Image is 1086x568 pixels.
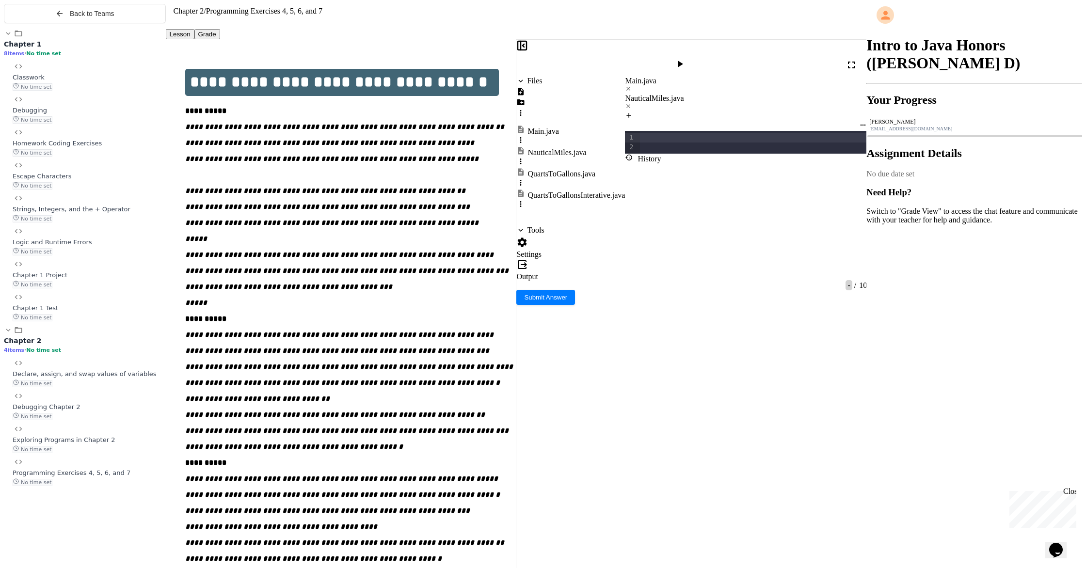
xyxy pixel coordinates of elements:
span: Chapter 2 [174,7,204,15]
div: Files [527,77,542,85]
span: No time set [13,116,52,124]
div: [EMAIL_ADDRESS][DOMAIN_NAME] [869,126,1079,131]
span: Programming Exercises 4, 5, 6, and 7 [206,7,322,15]
span: No time set [13,281,52,288]
span: No time set [13,446,52,453]
span: No time set [13,479,52,486]
div: [PERSON_NAME] [869,118,1079,126]
div: Settings [516,250,625,259]
span: / [854,281,856,289]
span: No time set [13,149,52,157]
span: Homework Coding Exercises [13,140,102,147]
span: Escape Characters [13,173,71,180]
span: 4 items [4,347,24,353]
div: Output [516,272,625,281]
span: Chapter 1 Test [13,304,58,312]
span: Chapter 1 Project [13,271,67,279]
span: Submit Answer [524,294,567,301]
span: No time set [26,50,61,57]
p: Switch to "Grade View" to access the chat feature and communicate with your teacher for help and ... [866,207,1082,224]
div: Main.java [527,127,559,136]
button: Lesson [166,29,194,39]
span: No time set [13,83,52,91]
div: Main.java [625,77,867,94]
div: No due date set [866,170,1082,178]
div: Tools [527,226,544,235]
span: Exploring Programs in Chapter 2 [13,436,115,443]
span: Classwork [13,74,45,81]
div: 2 [625,142,635,152]
div: NauticalMiles.java [625,94,867,111]
span: Back to Teams [70,10,114,17]
div: QuartsToGallons.java [527,170,595,178]
span: Chapter 2 [4,337,41,345]
iframe: chat widget [1006,487,1076,528]
span: No time set [13,248,52,255]
span: Strings, Integers, and the + Operator [13,205,130,213]
h1: Intro to Java Honors ([PERSON_NAME] D) [866,36,1082,72]
h2: Your Progress [866,94,1082,107]
span: No time set [13,182,52,189]
span: Debugging [13,107,47,114]
span: No time set [13,380,52,387]
div: Chat with us now!Close [4,4,67,62]
div: Main.java [625,77,867,85]
div: 1 [625,133,635,142]
span: • [24,50,26,57]
h3: Need Help? [866,187,1082,198]
span: No time set [13,413,52,420]
button: Grade [194,29,220,39]
span: 8 items [4,50,24,57]
h2: Assignment Details [866,147,1082,160]
iframe: chat widget [1045,529,1076,558]
div: NauticalMiles.java [527,148,586,157]
span: No time set [26,347,61,353]
div: NauticalMiles.java [625,94,867,103]
span: / [204,7,206,15]
button: Back to Teams [4,4,166,23]
span: Chapter 1 [4,40,41,48]
div: My Account [866,4,1082,26]
span: No time set [13,215,52,222]
span: Debugging Chapter 2 [13,403,80,410]
div: History [625,154,661,163]
span: Declare, assign, and swap values of variables [13,370,157,378]
span: - [846,280,852,290]
span: Programming Exercises 4, 5, 6, and 7 [13,469,130,476]
span: 10 [857,281,867,289]
span: • [24,347,26,353]
span: No time set [13,314,52,321]
button: Submit Answer [516,290,575,305]
span: Logic and Runtime Errors [13,238,92,246]
div: QuartsToGallonsInterative.java [527,191,625,200]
